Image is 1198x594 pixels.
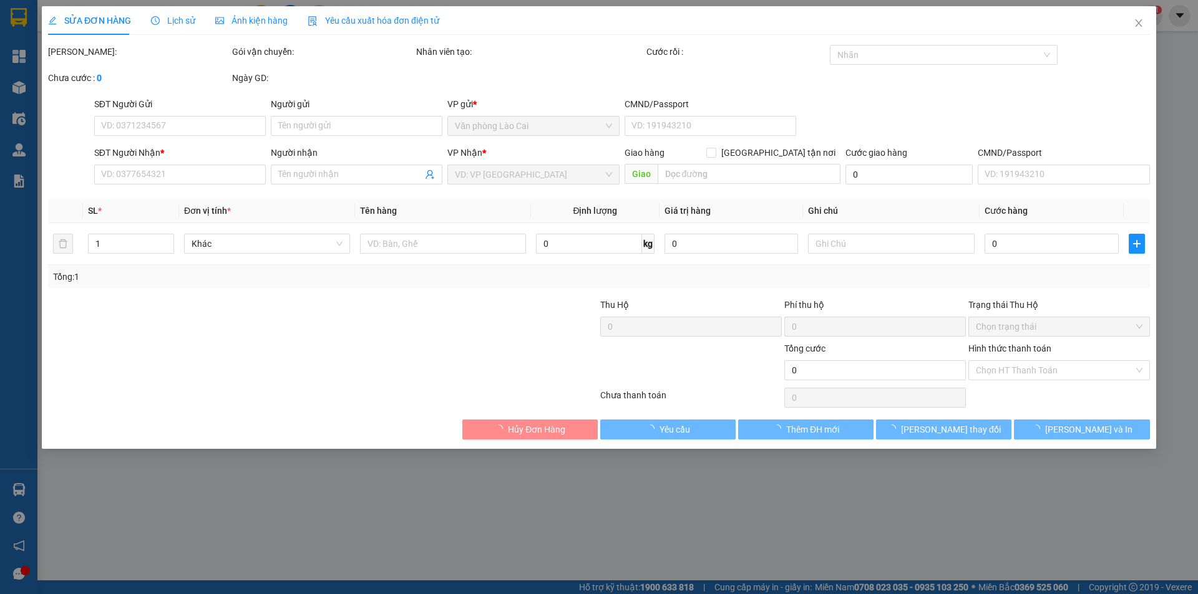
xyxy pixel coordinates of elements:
span: loading [772,424,786,433]
span: SL [88,206,98,216]
span: Thu Hộ [600,300,629,310]
span: Giao [625,164,658,184]
label: Hình thức thanh toán [968,343,1051,353]
div: Phí thu hộ [784,298,966,317]
input: VD: Bàn, Ghế [360,234,526,254]
span: VP Nhận [448,148,483,158]
button: [PERSON_NAME] thay đổi [876,419,1011,439]
span: Hủy Đơn Hàng [508,423,565,436]
div: Ngày GD: [232,71,414,85]
button: Hủy Đơn Hàng [462,419,598,439]
div: SĐT Người Nhận [94,146,266,160]
span: Yêu cầu [660,423,690,436]
div: [PERSON_NAME]: [48,45,230,59]
span: kg [642,234,655,254]
label: Cước giao hàng [845,148,907,158]
span: loading [646,424,660,433]
span: Tên hàng [360,206,397,216]
span: picture [215,16,224,25]
span: user-add [426,170,436,180]
span: Cước hàng [985,206,1028,216]
span: loading [1031,424,1045,433]
div: Trạng thái Thu Hộ [968,298,1150,312]
div: Nhân viên tạo: [416,45,644,59]
span: Giá trị hàng [665,206,711,216]
b: 0 [97,73,102,83]
div: Cước rồi : [646,45,828,59]
span: Chọn trạng thái [976,317,1142,336]
span: Lịch sử [151,16,195,26]
span: Thêm ĐH mới [786,423,839,436]
span: loading [494,424,508,433]
div: CMND/Passport [978,146,1149,160]
button: [PERSON_NAME] và In [1015,419,1150,439]
span: Định lượng [573,206,618,216]
span: Ảnh kiện hàng [215,16,288,26]
span: [GEOGRAPHIC_DATA] tận nơi [716,146,840,160]
div: Tổng: 1 [53,270,462,284]
div: VP gửi [448,97,620,111]
div: SĐT Người Gửi [94,97,266,111]
button: delete [53,234,73,254]
span: [PERSON_NAME] thay đổi [901,423,1001,436]
span: Yêu cầu xuất hóa đơn điện tử [308,16,439,26]
span: SỬA ĐƠN HÀNG [48,16,131,26]
div: Chưa cước : [48,71,230,85]
span: Văn phòng Lào Cai [455,117,612,135]
div: Chưa thanh toán [599,388,783,410]
button: plus [1129,234,1145,254]
input: Dọc đường [658,164,840,184]
span: clock-circle [151,16,160,25]
span: Khác [192,234,343,253]
span: Đơn vị tính [184,206,231,216]
button: Thêm ĐH mới [738,419,874,439]
span: close [1134,18,1144,28]
div: Người nhận [271,146,442,160]
div: Người gửi [271,97,442,111]
span: [PERSON_NAME] và In [1045,423,1132,436]
button: Yêu cầu [600,419,736,439]
span: Tổng cước [784,343,825,353]
input: Ghi Chú [809,234,975,254]
span: edit [48,16,57,25]
span: plus [1129,239,1144,249]
img: icon [308,16,318,26]
th: Ghi chú [804,199,980,223]
span: Giao hàng [625,148,665,158]
div: Gói vận chuyển: [232,45,414,59]
input: Cước giao hàng [845,165,973,184]
div: CMND/Passport [625,97,796,111]
span: loading [887,424,901,433]
button: Close [1121,6,1156,41]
